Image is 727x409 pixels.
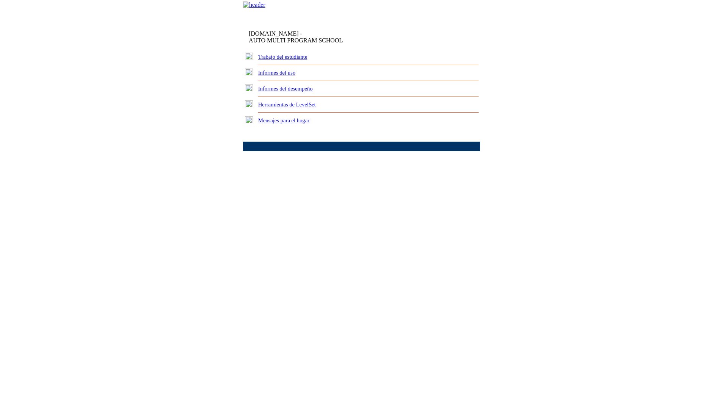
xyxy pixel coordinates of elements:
a: Informes del uso [258,70,296,76]
img: plus.gif [245,69,253,75]
a: Trabajo del estudiante [258,54,307,60]
nobr: AUTO MULTI PROGRAM SCHOOL [249,37,343,44]
img: plus.gif [245,116,253,123]
a: Mensajes para el hogar [258,117,310,123]
a: Informes del desempeño [258,86,313,92]
img: header [243,2,265,8]
img: plus.gif [245,84,253,91]
img: plus.gif [245,53,253,59]
img: plus.gif [245,100,253,107]
a: Herramientas de LevelSet [258,101,316,108]
td: [DOMAIN_NAME] - [249,30,388,44]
